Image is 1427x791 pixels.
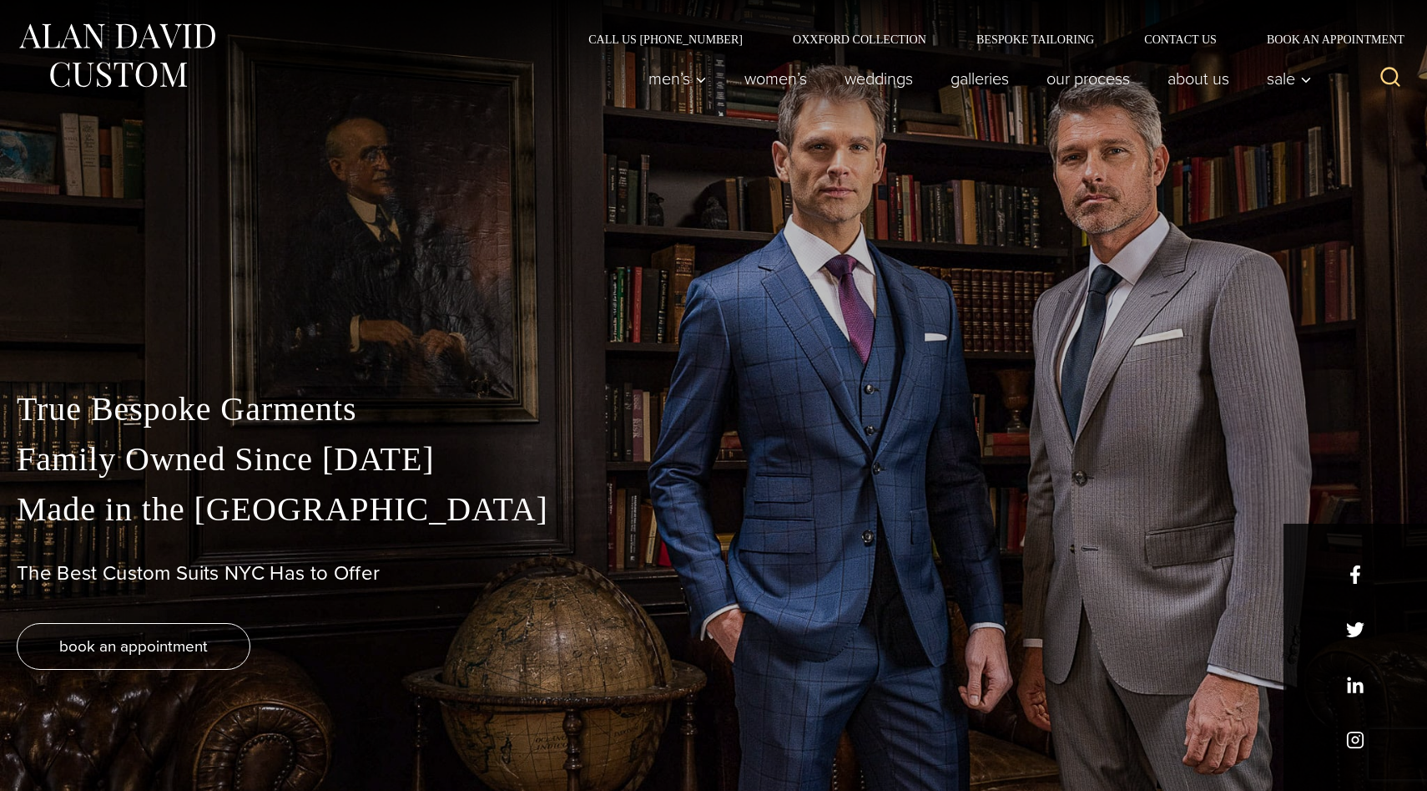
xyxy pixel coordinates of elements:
[630,62,1321,95] nav: Primary Navigation
[17,384,1410,535] p: True Bespoke Garments Family Owned Since [DATE] Made in the [GEOGRAPHIC_DATA]
[726,62,826,95] a: Women’s
[17,561,1410,586] h1: The Best Custom Suits NYC Has to Offer
[1319,741,1410,783] iframe: Opens a widget where you can chat to one of our agents
[1242,33,1410,45] a: Book an Appointment
[1028,62,1149,95] a: Our Process
[768,33,951,45] a: Oxxford Collection
[17,623,250,670] a: book an appointment
[1267,70,1312,87] span: Sale
[59,634,208,658] span: book an appointment
[1370,58,1410,99] button: View Search Form
[826,62,932,95] a: weddings
[648,70,707,87] span: Men’s
[1149,62,1248,95] a: About Us
[932,62,1028,95] a: Galleries
[951,33,1119,45] a: Bespoke Tailoring
[1119,33,1242,45] a: Contact Us
[563,33,1410,45] nav: Secondary Navigation
[17,18,217,93] img: Alan David Custom
[563,33,768,45] a: Call Us [PHONE_NUMBER]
